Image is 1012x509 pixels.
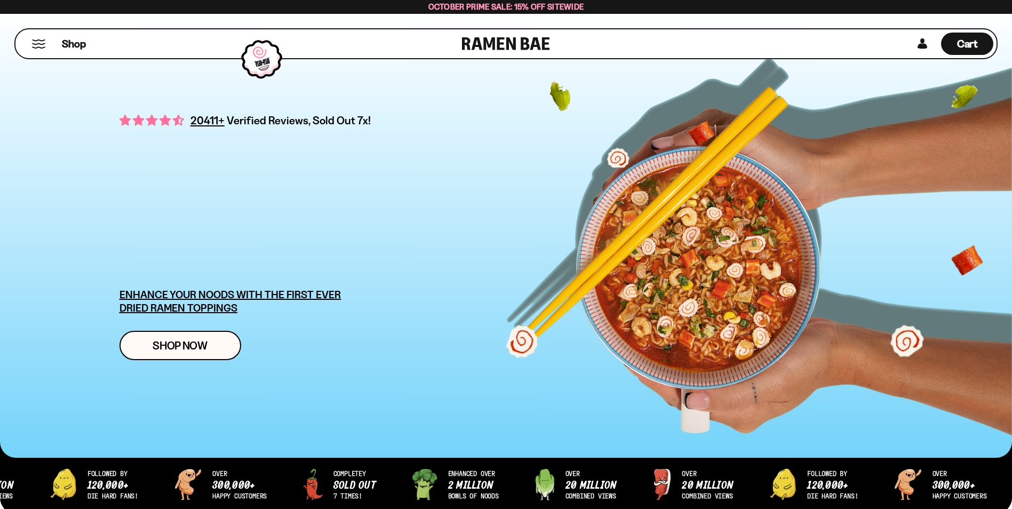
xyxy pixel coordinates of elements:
[153,340,208,351] span: Shop Now
[62,33,86,55] a: Shop
[227,114,371,127] span: Verified Reviews, Sold Out 7x!
[957,37,978,50] span: Cart
[428,2,584,12] span: October Prime Sale: 15% off Sitewide
[31,39,46,49] button: Mobile Menu Trigger
[941,29,993,58] div: Cart
[119,331,241,360] a: Shop Now
[190,112,225,129] span: 20411+
[62,37,86,51] span: Shop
